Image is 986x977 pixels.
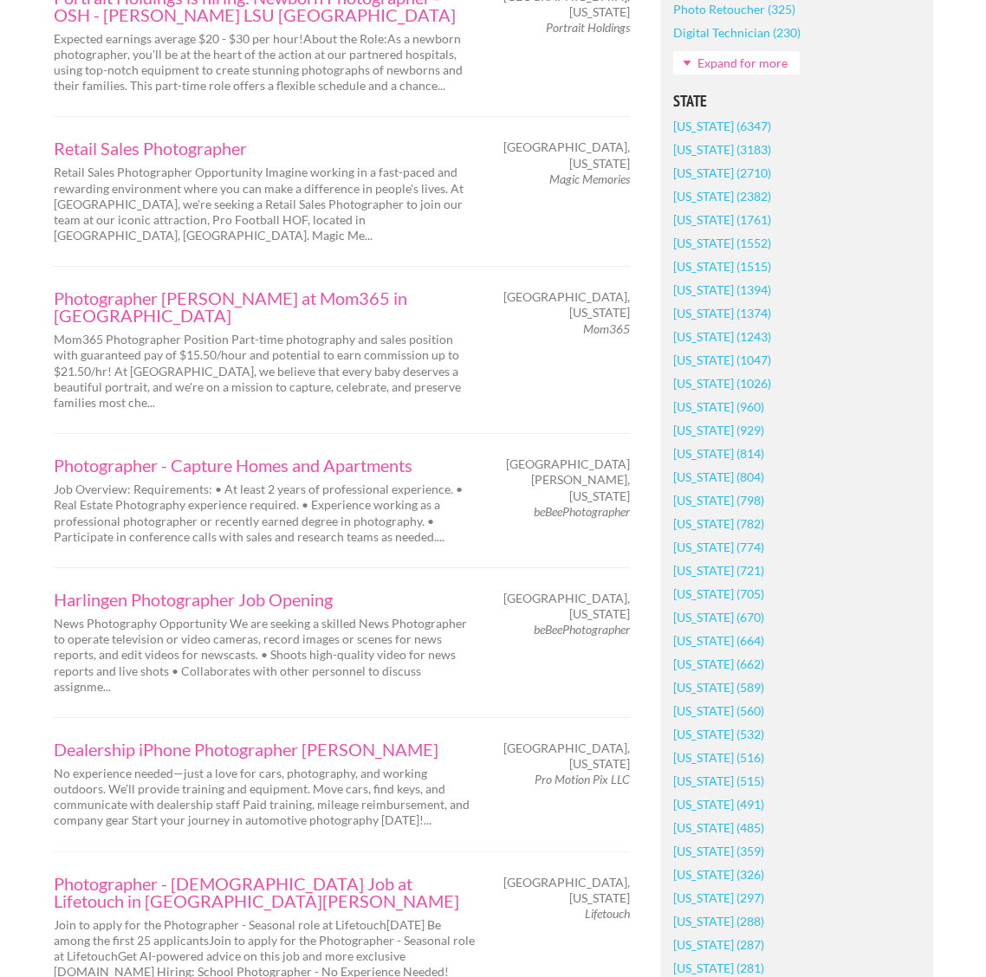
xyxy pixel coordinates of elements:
[673,301,771,325] a: [US_STATE] (1374)
[673,699,764,722] a: [US_STATE] (560)
[673,863,764,886] a: [US_STATE] (326)
[54,139,478,157] a: Retail Sales Photographer
[503,875,630,906] span: [GEOGRAPHIC_DATA], [US_STATE]
[673,535,764,559] a: [US_STATE] (774)
[54,456,478,474] a: Photographer - Capture Homes and Apartments
[673,161,771,184] a: [US_STATE] (2710)
[673,652,764,676] a: [US_STATE] (662)
[673,933,764,956] a: [US_STATE] (287)
[54,591,478,608] a: Harlingen Photographer Job Opening
[673,722,764,746] a: [US_STATE] (532)
[673,512,764,535] a: [US_STATE] (782)
[673,582,764,605] a: [US_STATE] (705)
[673,769,764,793] a: [US_STATE] (515)
[673,231,771,255] a: [US_STATE] (1552)
[54,165,478,243] p: Retail Sales Photographer Opportunity Imagine working in a fast-paced and rewarding environment w...
[585,906,630,921] em: Lifetouch
[534,622,630,637] em: beBeePhotographer
[503,741,630,772] span: [GEOGRAPHIC_DATA], [US_STATE]
[673,51,800,74] a: Expand for more
[534,504,630,519] em: beBeePhotographer
[535,772,630,786] em: Pro Motion Pix LLC
[54,482,478,545] p: Job Overview: Requirements: • At least 2 years of professional experience. • Real Estate Photogra...
[673,94,920,109] h5: State
[503,139,630,171] span: [GEOGRAPHIC_DATA], [US_STATE]
[673,325,771,348] a: [US_STATE] (1243)
[54,289,478,324] a: Photographer [PERSON_NAME] at Mom365 in [GEOGRAPHIC_DATA]
[673,208,771,231] a: [US_STATE] (1761)
[673,138,771,161] a: [US_STATE] (3183)
[673,839,764,863] a: [US_STATE] (359)
[673,886,764,909] a: [US_STATE] (297)
[673,255,771,278] a: [US_STATE] (1515)
[549,171,630,186] em: Magic Memories
[673,372,771,395] a: [US_STATE] (1026)
[673,395,764,418] a: [US_STATE] (960)
[54,741,478,758] a: Dealership iPhone Photographer [PERSON_NAME]
[673,676,764,699] a: [US_STATE] (589)
[583,321,630,336] em: Mom365
[54,31,478,94] p: Expected earnings average $20 - $30 per hour!About the Role:As a newborn photographer, you'll be ...
[673,793,764,816] a: [US_STATE] (491)
[546,20,630,35] em: Portrait Holdings
[673,559,764,582] a: [US_STATE] (721)
[673,348,771,372] a: [US_STATE] (1047)
[673,418,764,442] a: [US_STATE] (929)
[503,289,630,320] span: [GEOGRAPHIC_DATA], [US_STATE]
[673,488,764,512] a: [US_STATE] (798)
[54,875,478,909] a: Photographer - [DEMOGRAPHIC_DATA] Job at Lifetouch in [GEOGRAPHIC_DATA][PERSON_NAME]
[54,766,478,829] p: No experience needed—just a love for cars, photography, and working outdoors. We’ll provide train...
[506,456,630,504] span: [GEOGRAPHIC_DATA][PERSON_NAME], [US_STATE]
[673,629,764,652] a: [US_STATE] (664)
[673,605,764,629] a: [US_STATE] (670)
[673,816,764,839] a: [US_STATE] (485)
[673,465,764,488] a: [US_STATE] (804)
[673,746,764,769] a: [US_STATE] (516)
[503,591,630,622] span: [GEOGRAPHIC_DATA], [US_STATE]
[673,442,764,465] a: [US_STATE] (814)
[54,616,478,695] p: News Photography Opportunity We are seeking a skilled News Photographer to operate television or ...
[673,278,771,301] a: [US_STATE] (1394)
[673,184,771,208] a: [US_STATE] (2382)
[54,332,478,411] p: Mom365 Photographer Position Part-time photography and sales position with guaranteed pay of $15....
[673,21,801,44] a: Digital Technician (230)
[673,114,771,138] a: [US_STATE] (6347)
[673,909,764,933] a: [US_STATE] (288)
